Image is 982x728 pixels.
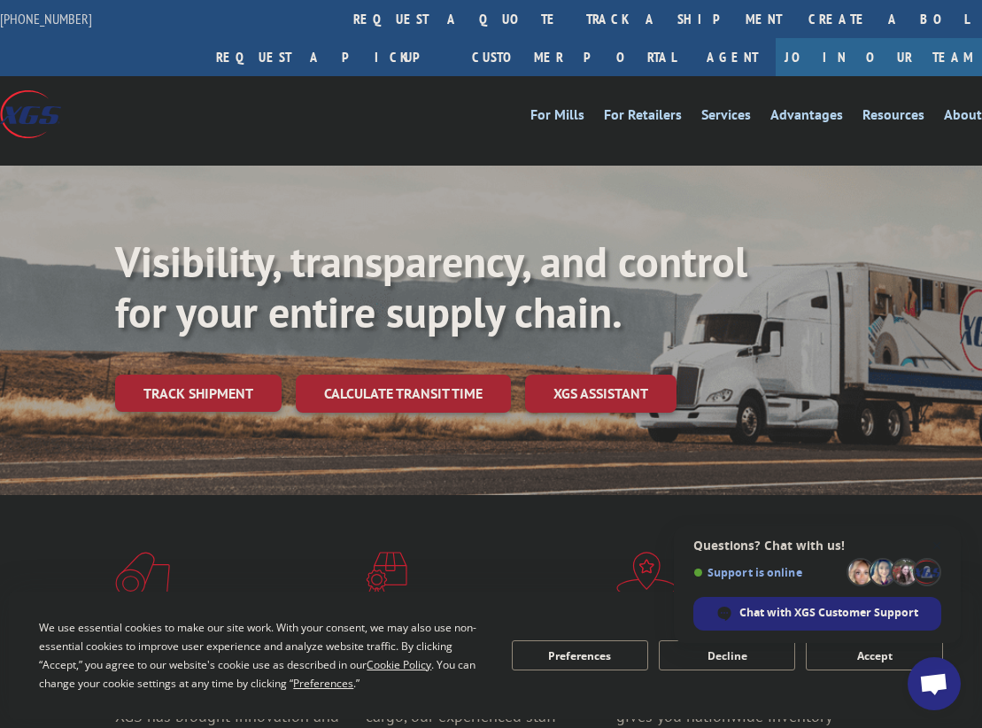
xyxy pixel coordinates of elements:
[604,108,682,128] a: For Retailers
[908,657,961,710] div: Open chat
[459,38,689,76] a: Customer Portal
[944,108,982,128] a: About
[296,375,511,413] a: Calculate transit time
[616,552,677,598] img: xgs-icon-flagship-distribution-model-red
[739,605,918,621] span: Chat with XGS Customer Support
[693,566,842,579] span: Support is online
[293,676,353,691] span: Preferences
[512,640,648,670] button: Preferences
[367,657,431,672] span: Cookie Policy
[115,375,282,412] a: Track shipment
[39,618,490,693] div: We use essential cookies to make our site work. With your consent, we may also use non-essential ...
[366,552,407,598] img: xgs-icon-focused-on-flooring-red
[9,592,973,719] div: Cookie Consent Prompt
[776,38,982,76] a: Join Our Team
[115,552,170,598] img: xgs-icon-total-supply-chain-intelligence-red
[806,640,942,670] button: Accept
[659,640,795,670] button: Decline
[926,535,947,556] span: Close chat
[862,108,924,128] a: Resources
[115,234,747,340] b: Visibility, transparency, and control for your entire supply chain.
[689,38,776,76] a: Agent
[693,538,941,553] span: Questions? Chat with us!
[530,108,584,128] a: For Mills
[701,108,751,128] a: Services
[203,38,459,76] a: Request a pickup
[525,375,677,413] a: XGS ASSISTANT
[693,597,941,631] div: Chat with XGS Customer Support
[770,108,843,128] a: Advantages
